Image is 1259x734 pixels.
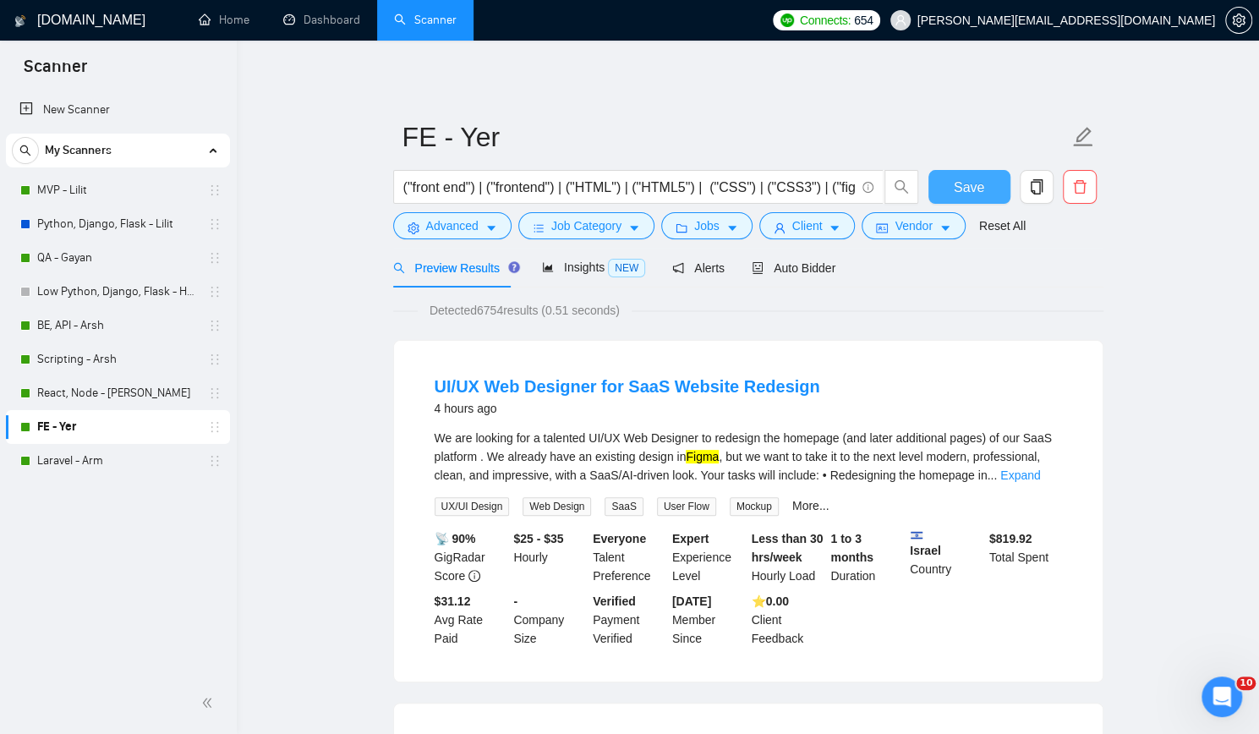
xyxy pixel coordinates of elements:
span: setting [1226,14,1251,27]
span: info-circle [862,182,873,193]
b: - [513,594,517,608]
a: QA - Gayan [37,241,198,275]
div: 4 hours ago [435,398,820,419]
b: Expert [672,532,709,545]
a: Scripting - Arsh [37,342,198,376]
span: notification [672,262,684,274]
span: NEW [608,259,645,277]
a: dashboardDashboard [283,13,360,27]
a: BE, API - Arsh [37,309,198,342]
span: User Flow [657,497,716,516]
span: My Scanners [45,134,112,167]
span: Save [954,177,984,198]
div: Talent Preference [589,529,669,585]
span: search [885,179,917,194]
b: Everyone [593,532,646,545]
iframe: Intercom live chat [1202,676,1242,717]
a: UI/UX Web Designer for SaaS Website Redesign [435,377,820,396]
span: folder [676,222,687,234]
span: caret-down [726,222,738,234]
a: Low Python, Django, Flask - Hayk [37,275,198,309]
a: searchScanner [394,13,457,27]
b: ⭐️ 0.00 [752,594,789,608]
span: holder [208,454,222,468]
span: Scanner [10,54,101,90]
a: Python, Django, Flask - Lilit [37,207,198,241]
span: Insights [542,260,645,274]
button: search [884,170,918,204]
div: Experience Level [669,529,748,585]
span: setting [408,222,419,234]
span: 654 [854,11,873,30]
li: My Scanners [6,134,230,478]
span: Mockup [730,497,779,516]
div: Total Spent [986,529,1065,585]
span: holder [208,183,222,197]
span: Connects: [800,11,851,30]
button: delete [1063,170,1097,204]
div: Hourly [510,529,589,585]
button: folderJobscaret-down [661,212,753,239]
mark: Figma [686,450,719,463]
span: holder [208,251,222,265]
span: caret-down [829,222,840,234]
input: Search Freelance Jobs... [403,177,855,198]
b: $25 - $35 [513,532,563,545]
img: upwork-logo.png [780,14,794,27]
span: edit [1072,126,1094,148]
span: Jobs [694,216,720,235]
div: Country [906,529,986,585]
a: Expand [1000,468,1040,482]
b: $31.12 [435,594,471,608]
img: 🇮🇱 [911,529,922,541]
div: Hourly Load [748,529,828,585]
span: user [895,14,906,26]
span: search [13,145,38,156]
span: Alerts [672,261,725,275]
span: Client [792,216,823,235]
span: copy [1021,179,1053,194]
span: holder [208,420,222,434]
span: Vendor [895,216,932,235]
button: copy [1020,170,1054,204]
span: Job Category [551,216,621,235]
button: settingAdvancedcaret-down [393,212,512,239]
div: Tooltip anchor [506,260,522,275]
div: Duration [827,529,906,585]
button: barsJob Categorycaret-down [518,212,654,239]
a: homeHome [199,13,249,27]
span: user [774,222,786,234]
span: Detected 6754 results (0.51 seconds) [418,301,632,320]
a: More... [792,499,829,512]
input: Scanner name... [402,116,1069,158]
span: info-circle [468,570,480,582]
span: ... [987,468,997,482]
a: Reset All [979,216,1026,235]
span: 10 [1236,676,1256,690]
span: caret-down [628,222,640,234]
button: idcardVendorcaret-down [862,212,965,239]
a: FE - Yer [37,410,198,444]
span: holder [208,217,222,231]
li: New Scanner [6,93,230,127]
b: Verified [593,594,636,608]
span: holder [208,285,222,299]
div: Company Size [510,592,589,648]
b: Less than 30 hrs/week [752,532,824,564]
span: SaaS [605,497,643,516]
div: Member Since [669,592,748,648]
span: caret-down [485,222,497,234]
span: Auto Bidder [752,261,835,275]
button: search [12,137,39,164]
button: setting [1225,7,1252,34]
a: New Scanner [19,93,216,127]
b: $ 819.92 [989,532,1032,545]
img: logo [14,8,26,35]
span: search [393,262,405,274]
span: bars [533,222,545,234]
span: Web Design [523,497,591,516]
a: MVP - Lilit [37,173,198,207]
span: holder [208,386,222,400]
span: double-left [201,694,218,711]
button: userClientcaret-down [759,212,856,239]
